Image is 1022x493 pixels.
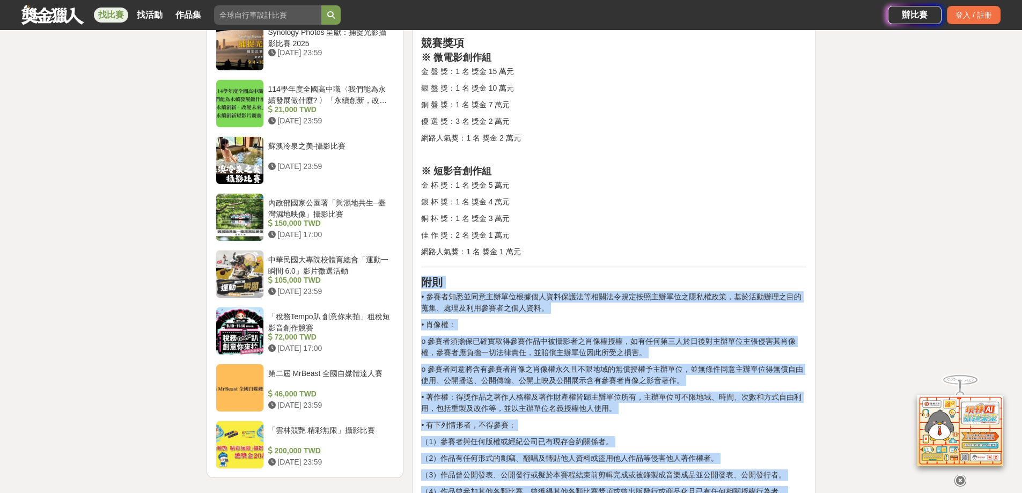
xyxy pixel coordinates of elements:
[216,307,395,355] a: 「稅務Tempo趴 創意你來拍」租稅短影音創作競賽 72,000 TWD [DATE] 17:00
[421,336,806,358] p: o 參賽者須擔保已確實取得參賽作品中被攝影者之肖像權授權，如有任何第三人於日後對主辦單位主張侵害其肖像權，參賽者應負擔一切法律責任，並賠償主辦單位因此所受之損害。
[947,6,1001,24] div: 登入 / 註冊
[268,141,391,161] div: 蘇澳冷泉之美-攝影比賽
[268,229,391,240] div: [DATE] 17:00
[421,133,806,144] p: 網路人氣獎：1 名 獎金 2 萬元
[268,218,391,229] div: 150,000 TWD
[421,213,806,224] p: 銅 杯 獎：1 名 獎金 3 萬元
[268,197,391,218] div: 內政部國家公園署「與濕地共生─臺灣濕地映像」攝影比賽
[268,84,391,104] div: 114學年度全國高中職〈我們能為永續發展做什麼? 〉「永續創新，改變未來」永續創新短影片競賽
[421,453,806,464] p: （2）作品有任何形式的剽竊、翻唱及轉貼他人資料或盜用他人作品等侵害他人著作權者。
[421,392,806,414] p: • 著作權：得獎作品之著作人格權及著作財產權皆歸主辦單位所有，主辦單位可不限地域、時間、次數和方式自由利用，包括重製及改作等，並以主辦單位名義授權他人使用。
[268,400,391,411] div: [DATE] 23:59
[268,275,391,286] div: 105,000 TWD
[216,364,395,412] a: 第二屆 MrBeast 全國自媒體達人賽 46,000 TWD [DATE] 23:59
[421,83,806,94] p: 銀 盤 獎：1 名 獎金 10 萬元
[421,469,806,481] p: （3）作品曾公開發表、公開發行或擬於本賽程結束前剪輯完成或被錄製成音樂成品並公開發表、公開發行者。
[421,116,806,127] p: 優 選 獎：3 名 獎金 2 萬元
[171,8,205,23] a: 作品集
[216,250,395,298] a: 中華民國大專院校體育總會「運動一瞬間 6.0」影片徵選活動 105,000 TWD [DATE] 23:59
[421,37,464,49] strong: 競賽獎項
[421,364,806,386] p: o 參賽者同意將含有參賽者肖像之肖像權永久且不限地域的無償授權予主辦單位，並無條件同意主辦單位得無償自由使用、公開播送、公開傳輸、公開上映及公開展示含有參賽者肖像之影音著作。
[421,180,806,191] p: 金 杯 獎：1 名 獎金 5 萬元
[268,445,391,457] div: 200,000 TWD
[421,420,806,431] p: • 有下列情形者，不得參賽：
[268,286,391,297] div: [DATE] 23:59
[268,332,391,343] div: 72,000 TWD
[421,196,806,208] p: 銀 杯 獎：1 名 獎金 4 萬元
[888,6,942,24] a: 辦比賽
[216,23,395,71] a: Synology Photos 呈獻：捕捉光影攝影比賽 2025 [DATE] 23:59
[94,8,128,23] a: 找比賽
[214,5,321,25] input: 全球自行車設計比賽
[268,47,391,58] div: [DATE] 23:59
[133,8,167,23] a: 找活動
[268,388,391,400] div: 46,000 TWD
[268,115,391,127] div: [DATE] 23:59
[268,343,391,354] div: [DATE] 17:00
[268,254,391,275] div: 中華民國大專院校體育總會「運動一瞬間 6.0」影片徵選活動
[216,79,395,128] a: 114學年度全國高中職〈我們能為永續發展做什麼? 〉「永續創新，改變未來」永續創新短影片競賽 21,000 TWD [DATE] 23:59
[421,99,806,111] p: 銅 盤 獎：1 名 獎金 7 萬元
[421,246,806,257] p: 網路人氣獎：1 名 獎金 1 萬元
[917,395,1003,466] img: d2146d9a-e6f6-4337-9592-8cefde37ba6b.png
[421,230,806,241] p: 佳 作 獎：2 名 獎金 1 萬元
[268,161,391,172] div: [DATE] 23:59
[268,368,391,388] div: 第二屆 MrBeast 全國自媒體達人賽
[421,166,491,176] strong: ※ 短影音創作組
[268,27,391,47] div: Synology Photos 呈獻：捕捉光影攝影比賽 2025
[421,436,806,447] p: （1）參賽者與任何版權或經紀公司已有現存合約關係者。
[268,311,391,332] div: 「稅務Tempo趴 創意你來拍」租稅短影音創作競賽
[216,136,395,185] a: 蘇澳冷泉之美-攝影比賽 [DATE] 23:59
[216,193,395,241] a: 內政部國家公園署「與濕地共生─臺灣濕地映像」攝影比賽 150,000 TWD [DATE] 17:00
[421,276,443,288] strong: 附則
[421,319,806,330] p: • 肖像權：
[268,104,391,115] div: 21,000 TWD
[421,52,491,63] strong: ※ 微電影創作組
[421,66,806,77] p: 金 盤 獎：1 名 獎金 15 萬元
[268,457,391,468] div: [DATE] 23:59
[216,421,395,469] a: 「雲林競艷 精彩無限」攝影比賽 200,000 TWD [DATE] 23:59
[421,291,806,314] p: • 參賽者知悉並同意主辦單位根據個人資料保護法等相關法令規定按照主辦單位之隱私權政策，基於活動辦理之目的蒐集、處理及利用參賽者之個人資料。
[268,425,391,445] div: 「雲林競艷 精彩無限」攝影比賽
